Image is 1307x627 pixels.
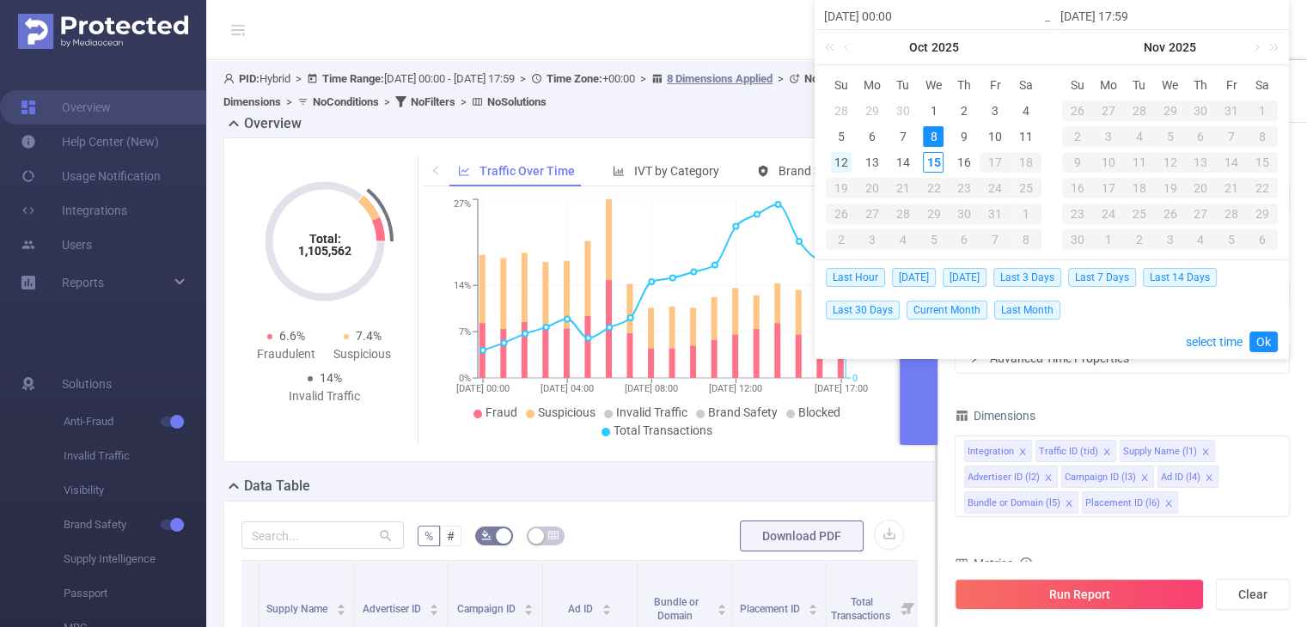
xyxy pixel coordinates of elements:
[1185,100,1216,121] div: 30
[1161,466,1200,489] div: Ad ID (l4)
[1167,30,1198,64] a: 2025
[1093,201,1124,227] td: November 24, 2025
[980,98,1011,124] td: October 3, 2025
[1216,204,1247,224] div: 28
[919,227,950,253] td: November 5, 2025
[1124,126,1155,147] div: 4
[1124,229,1155,250] div: 2
[21,228,92,262] a: Users
[907,30,930,64] a: Oct
[1216,72,1247,98] th: Fri
[949,72,980,98] th: Thu
[1120,440,1215,462] li: Supply Name (l1)
[279,329,305,343] span: 6.6%
[1164,499,1173,509] i: icon: close
[322,72,384,85] b: Time Range:
[919,98,950,124] td: October 1, 2025
[1093,152,1124,173] div: 10
[1062,227,1093,253] td: November 30, 2025
[888,201,919,227] td: October 28, 2025
[888,98,919,124] td: September 30, 2025
[773,72,789,85] span: >
[223,72,843,108] span: Hybrid [DATE] 00:00 - [DATE] 17:59 +00:00
[964,466,1058,488] li: Advertiser ID (l2)
[964,491,1078,514] li: Bundle or Domain (l5)
[1155,77,1186,93] span: We
[1093,124,1124,149] td: November 3, 2025
[826,77,857,93] span: Su
[1082,491,1178,514] li: Placement ID (l6)
[1155,124,1186,149] td: November 5, 2025
[840,30,856,64] a: Previous month (PageUp)
[857,72,888,98] th: Mon
[1124,178,1155,198] div: 18
[1143,268,1217,287] span: Last 14 Days
[949,229,980,250] div: 6
[893,100,913,121] div: 30
[541,383,594,394] tspan: [DATE] 04:00
[548,530,559,540] i: icon: table
[919,77,950,93] span: We
[826,175,857,201] td: October 19, 2025
[298,244,351,258] tspan: 1,105,562
[862,152,883,173] div: 13
[954,152,974,173] div: 16
[919,178,950,198] div: 22
[980,77,1011,93] span: Fr
[1124,98,1155,124] td: October 28, 2025
[313,95,379,108] b: No Conditions
[613,165,625,177] i: icon: bar-chart
[1011,77,1041,93] span: Sa
[21,125,159,159] a: Help Center (New)
[1247,72,1278,98] th: Sat
[1216,201,1247,227] td: November 28, 2025
[1142,30,1167,64] a: Nov
[1062,204,1093,224] div: 23
[454,199,471,210] tspan: 27%
[1260,30,1282,64] a: Next year (Control + right)
[1062,77,1093,93] span: Su
[919,124,950,149] td: October 8, 2025
[21,193,127,228] a: Integrations
[980,204,1011,224] div: 31
[949,175,980,201] td: October 23, 2025
[459,326,471,338] tspan: 7%
[1155,72,1186,98] th: Wed
[1093,229,1124,250] div: 1
[1185,72,1216,98] th: Thu
[964,440,1032,462] li: Integration
[968,441,1014,463] div: Integration
[1247,204,1278,224] div: 29
[862,100,883,121] div: 29
[1093,204,1124,224] div: 24
[740,520,864,551] button: Download PDF
[1011,229,1041,250] div: 8
[454,280,471,291] tspan: 14%
[888,229,919,250] div: 4
[831,152,852,173] div: 12
[826,178,857,198] div: 19
[888,175,919,201] td: October 21, 2025
[223,73,239,84] i: icon: user
[1060,6,1280,27] input: End date
[949,149,980,175] td: October 16, 2025
[634,164,719,178] span: IVT by Category
[985,126,1005,147] div: 10
[954,126,974,147] div: 9
[1124,100,1155,121] div: 28
[980,201,1011,227] td: October 31, 2025
[1249,332,1278,352] a: Ok
[1124,204,1155,224] div: 25
[949,124,980,149] td: October 9, 2025
[1157,466,1218,488] li: Ad ID (l4)
[1011,149,1041,175] td: October 18, 2025
[1185,178,1216,198] div: 20
[431,165,441,175] i: icon: left
[1062,124,1093,149] td: November 2, 2025
[907,301,987,320] span: Current Month
[1062,100,1093,121] div: 26
[1093,149,1124,175] td: November 10, 2025
[411,95,455,108] b: No Filters
[1185,77,1216,93] span: Th
[18,14,188,49] img: Protected Media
